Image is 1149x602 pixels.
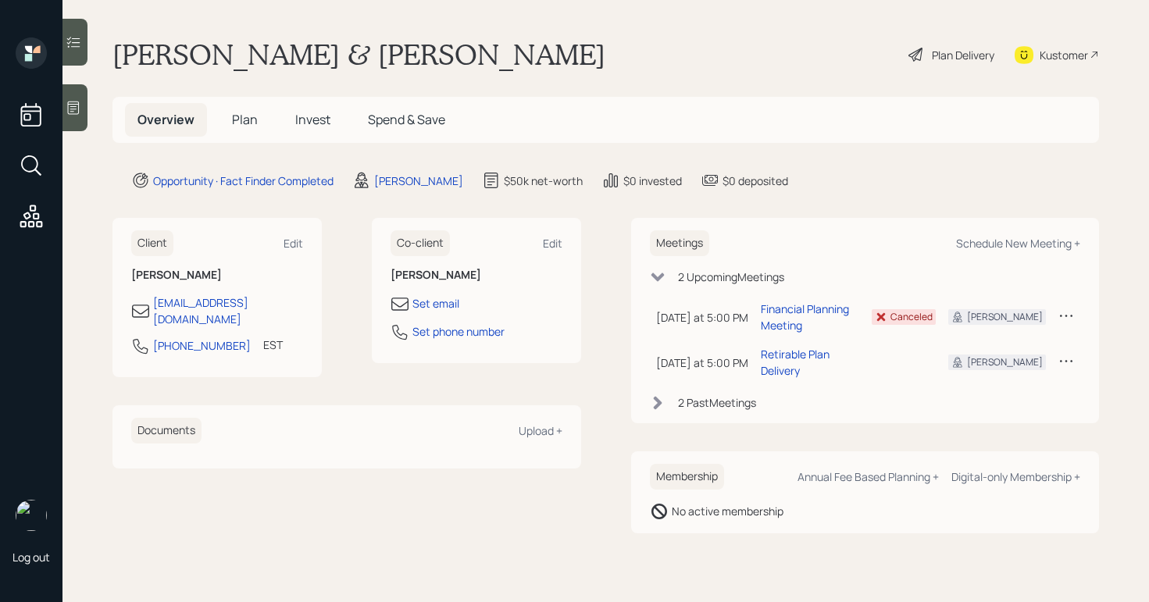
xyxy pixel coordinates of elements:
div: Schedule New Meeting + [956,236,1080,251]
div: [DATE] at 5:00 PM [656,309,748,326]
div: [DATE] at 5:00 PM [656,354,748,371]
div: Upload + [519,423,562,438]
div: [PERSON_NAME] [374,173,463,189]
h6: Co-client [391,230,450,256]
h6: [PERSON_NAME] [391,269,562,282]
div: 2 Past Meeting s [678,394,756,411]
h6: Meetings [650,230,709,256]
div: Digital-only Membership + [951,469,1080,484]
img: aleksandra-headshot.png [16,500,47,531]
h6: Membership [650,464,724,490]
div: Kustomer [1040,47,1088,63]
div: Edit [284,236,303,251]
div: $50k net-worth [504,173,583,189]
h6: [PERSON_NAME] [131,269,303,282]
div: [PERSON_NAME] [967,310,1043,324]
div: 2 Upcoming Meeting s [678,269,784,285]
div: $0 deposited [723,173,788,189]
span: Plan [232,111,258,128]
div: [PHONE_NUMBER] [153,337,251,354]
h6: Client [131,230,173,256]
div: EST [263,337,283,353]
div: No active membership [672,503,783,519]
div: Canceled [890,310,933,324]
div: Log out [12,550,50,565]
div: Financial Planning Meeting [761,301,860,333]
div: Plan Delivery [932,47,994,63]
div: Retirable Plan Delivery [761,346,860,379]
div: Set phone number [412,323,505,340]
span: Invest [295,111,330,128]
div: Edit [543,236,562,251]
h6: Documents [131,418,202,443]
div: $0 invested [623,173,682,189]
div: Annual Fee Based Planning + [798,469,939,484]
h1: [PERSON_NAME] & [PERSON_NAME] [112,37,605,72]
div: Opportunity · Fact Finder Completed [153,173,334,189]
div: [PERSON_NAME] [967,355,1043,369]
span: Overview [137,111,194,128]
div: [EMAIL_ADDRESS][DOMAIN_NAME] [153,294,303,327]
span: Spend & Save [368,111,445,128]
div: Set email [412,295,459,312]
